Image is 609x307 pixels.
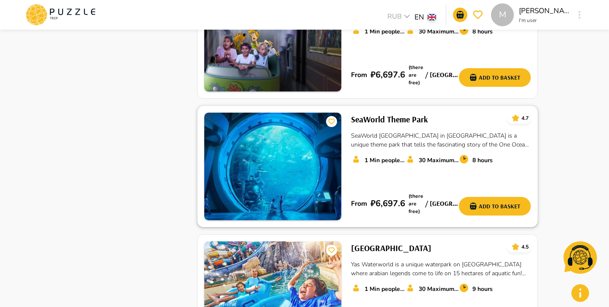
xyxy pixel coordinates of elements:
[471,8,485,22] button: go-to-wishlist-submit-button
[351,70,367,80] p: From
[351,260,531,278] p: Yas Waterworld is a unique waterpark on [GEOGRAPHIC_DATA] where arabian legends come to life on 1...
[428,14,436,20] img: lang
[365,156,405,165] p: 1 Min people count*
[409,64,423,86] p: (there are free)
[351,131,531,149] p: SeaWorld [GEOGRAPHIC_DATA] in [GEOGRAPHIC_DATA] is a unique theme park that tells the fascinating...
[510,241,521,253] button: card_icons
[491,3,514,26] div: M
[376,197,405,210] p: 6,697.6
[519,17,570,24] p: I'm user
[453,8,467,22] button: go-to-basket-submit-button
[365,27,405,36] p: 1 Min people count*
[472,156,493,165] p: 8 hours
[521,243,529,251] p: 4.5
[519,6,570,17] p: [PERSON_NAME]
[419,285,459,293] p: 30 Maximum number of seats
[326,245,337,256] button: card_icons
[370,197,376,210] p: ₽
[326,116,337,127] button: card_icons
[521,114,529,122] p: 4.7
[423,198,459,209] h6: / [GEOGRAPHIC_DATA] - [GEOGRAPHIC_DATA] - [GEOGRAPHIC_DATA]
[370,69,376,81] p: ₽
[204,113,341,220] img: PuzzleTrip
[376,69,405,81] p: 6,697.6
[409,192,423,215] p: (there are free)
[472,27,493,36] p: 8 hours
[510,112,521,124] button: card_icons
[459,68,531,87] button: add-basket-submit-button
[419,27,459,36] p: 30 Maximum number of seats
[351,113,428,126] h6: SeaWorld Theme Park
[385,11,414,24] div: RUB
[423,69,459,80] h6: / [GEOGRAPHIC_DATA] - [GEOGRAPHIC_DATA] - [GEOGRAPHIC_DATA]
[459,197,531,216] button: add-basket-submit-button
[419,156,459,165] p: 30 Maximum number of seats
[414,12,424,23] p: EN
[365,285,405,293] p: 1 Min people count*
[472,285,493,293] p: 9 hours
[351,241,431,255] h6: [GEOGRAPHIC_DATA]
[351,199,367,209] p: From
